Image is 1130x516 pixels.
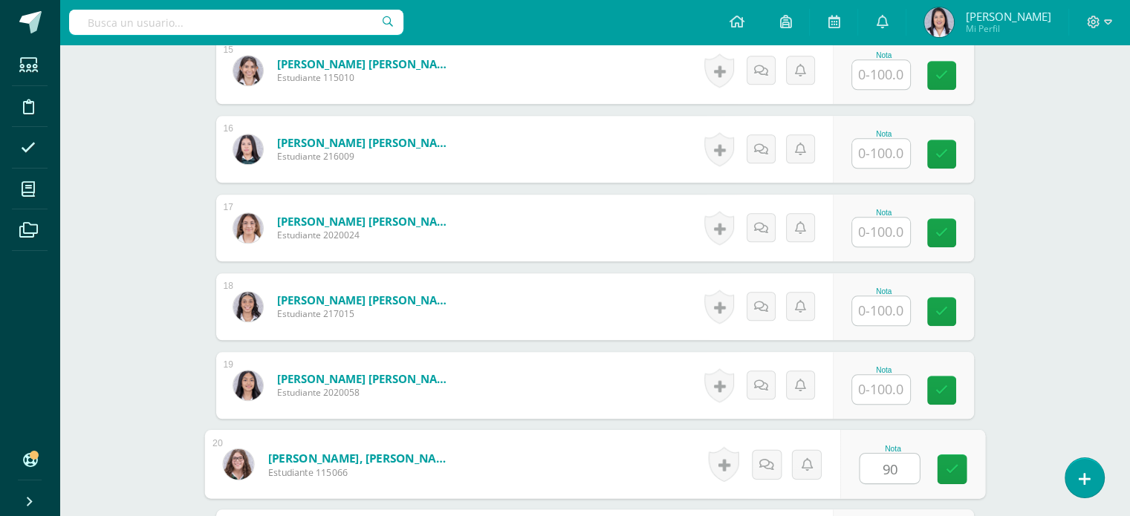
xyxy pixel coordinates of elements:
div: Nota [859,444,926,452]
div: Nota [851,51,917,59]
span: Estudiante 2020024 [277,229,455,241]
a: [PERSON_NAME] [PERSON_NAME] [277,371,455,386]
span: Estudiante 115066 [267,466,451,479]
img: 25e86d1bb50f10c6ee8c651c25b70a71.png [233,134,263,164]
img: f694820f4938eda63754dc7830486a17.png [924,7,954,37]
input: Busca un usuario... [69,10,403,35]
a: [PERSON_NAME] [PERSON_NAME] [277,293,455,307]
div: Nota [851,209,917,217]
a: [PERSON_NAME] [PERSON_NAME] [277,214,455,229]
a: [PERSON_NAME] [PERSON_NAME] [277,135,455,150]
img: f8819a8d6f7be9adb4f4c937709c5e19.png [233,213,263,243]
div: Nota [851,366,917,374]
div: Nota [851,130,917,138]
img: f1c04991b7e6e7177c3bfb4cf8a266e3.png [233,292,263,321]
input: 0-100.0 [860,454,919,483]
div: Nota [851,287,917,295]
span: Estudiante 216009 [277,150,455,163]
input: 0-100.0 [852,139,910,168]
a: [PERSON_NAME] [PERSON_NAME] [277,56,455,71]
input: 0-100.0 [852,60,910,89]
img: 465802bedcf92eec8918c7a0231a888a.png [233,370,263,400]
span: [PERSON_NAME] [965,9,1051,24]
a: [PERSON_NAME], [PERSON_NAME] [267,450,451,466]
img: f3f9cbc3d81b1accc1e4e01e40203a5e.png [233,56,263,85]
input: 0-100.0 [852,296,910,325]
input: 0-100.0 [852,218,910,246]
span: Estudiante 217015 [277,307,455,320]
span: Estudiante 2020058 [277,386,455,399]
span: Mi Perfil [965,22,1051,35]
img: 8f9aebd5e04b31991deb9a62bc283e72.png [223,448,253,479]
input: 0-100.0 [852,375,910,404]
span: Estudiante 115010 [277,71,455,84]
